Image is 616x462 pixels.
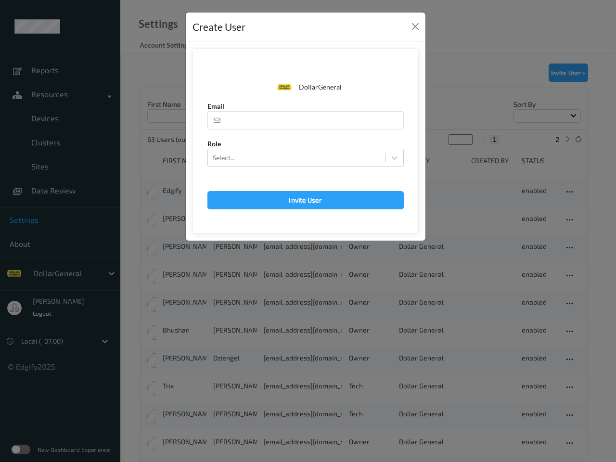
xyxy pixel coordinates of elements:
div: Create User [192,19,245,35]
button: Close [409,20,422,33]
label: Role [207,139,221,149]
label: Email [207,102,224,111]
div: DollarGeneral [299,82,342,92]
button: Invite User [207,191,404,209]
